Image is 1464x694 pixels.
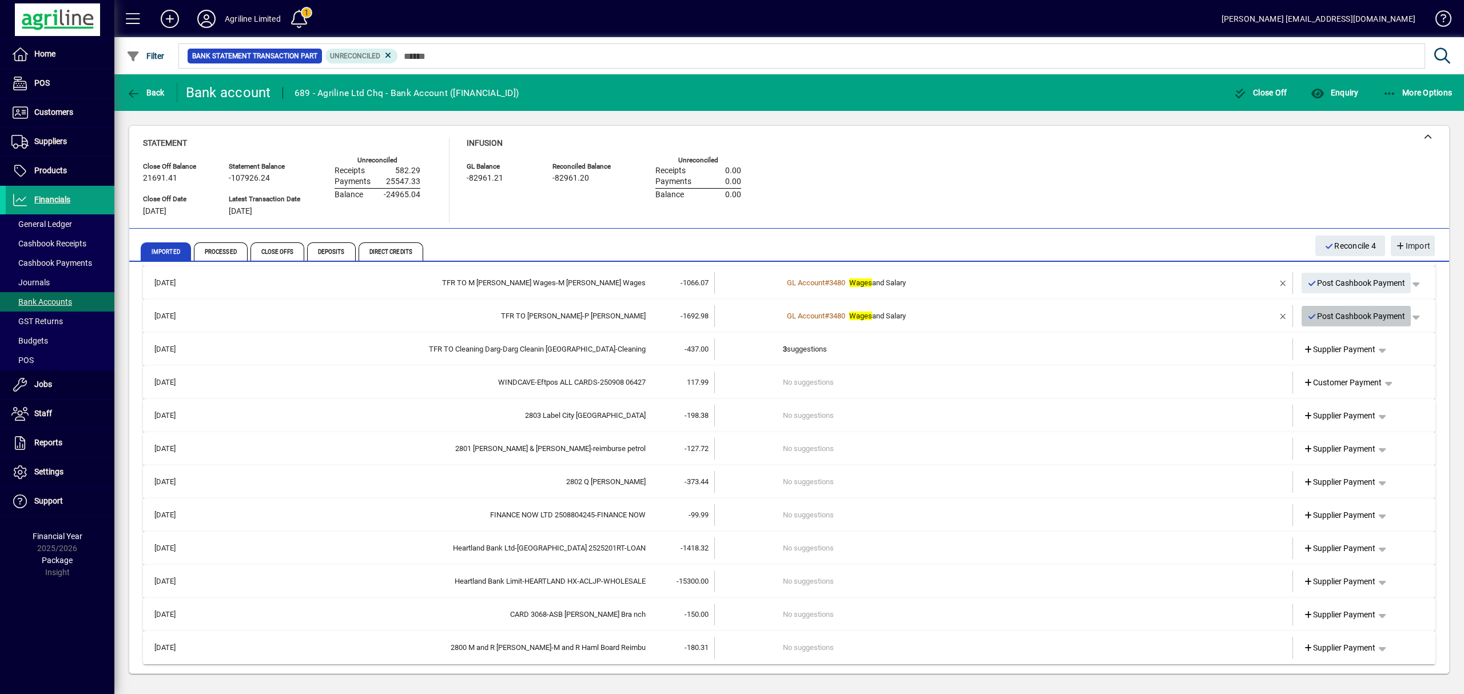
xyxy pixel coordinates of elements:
span: -1692.98 [681,312,709,320]
span: Post Cashbook Payment [1307,274,1406,293]
button: Reconcile 4 [1315,236,1385,256]
span: -1066.07 [681,278,709,287]
td: No suggestions [783,571,1226,592]
span: Reconcile 4 [1324,237,1376,256]
span: Supplier Payment [1303,410,1376,422]
td: No suggestions [783,604,1226,625]
a: POS [6,350,114,370]
span: Enquiry [1311,88,1358,97]
mat-expansion-panel-header: [DATE]WINDCAVE-Eftpos ALL CARDS-250908 06427117.99No suggestionsCustomer Payment [143,366,1435,399]
span: Balance [335,190,363,200]
a: Journals [6,273,114,292]
span: Cashbook Payments [11,258,92,268]
td: No suggestions [783,372,1226,393]
span: -82961.21 [467,174,503,183]
td: suggestions [783,338,1226,360]
span: -82961.20 [552,174,589,183]
span: Bank Statement Transaction Part [192,50,317,62]
span: Supplier Payment [1303,509,1376,521]
mat-expansion-panel-header: [DATE]2802 Q [PERSON_NAME]-373.44No suggestionsSupplier Payment [143,465,1435,498]
td: [DATE] [149,637,202,659]
mat-expansion-panel-header: [DATE]2803 Label City [GEOGRAPHIC_DATA]-198.38No suggestionsSupplier Payment [143,399,1435,432]
span: Financials [34,195,70,204]
a: Supplier Payment [1299,339,1381,360]
span: Staff [34,409,52,418]
span: Import [1395,237,1430,256]
a: Budgets [6,331,114,350]
span: -437.00 [685,345,709,353]
a: Customer Payment [1299,372,1387,393]
span: 0.00 [725,177,741,186]
span: POS [11,356,34,365]
a: Reports [6,429,114,457]
span: Payments [655,177,691,186]
a: Supplier Payment [1299,538,1381,559]
a: Support [6,487,114,516]
a: Products [6,157,114,185]
button: Filter [124,46,168,66]
mat-expansion-panel-header: [DATE]Heartland Bank Ltd-[GEOGRAPHIC_DATA] 2525201RT-LOAN-1418.32No suggestionsSupplier Payment [143,532,1435,565]
span: Customers [34,107,73,117]
span: Supplier Payment [1303,443,1376,455]
div: WINDCAVE-Eftpos ALL CARDS-250908 06427 [202,377,646,388]
span: Balance [655,190,684,200]
span: 3480 [829,278,845,287]
div: Agriline Limited [225,10,281,28]
td: [DATE] [149,571,202,592]
span: Supplier Payment [1303,344,1376,356]
span: -198.38 [685,411,709,420]
app-page-header-button: Back [114,82,177,103]
span: -150.00 [685,610,709,619]
a: Supplier Payment [1299,405,1381,426]
a: Cashbook Receipts [6,234,114,253]
td: [DATE] [149,504,202,526]
span: Close Offs [250,242,304,261]
td: [DATE] [149,604,202,625]
span: More Options [1383,88,1453,97]
span: -180.31 [685,643,709,652]
td: [DATE] [149,372,202,393]
span: Reports [34,438,62,447]
span: Settings [34,467,63,476]
a: General Ledger [6,214,114,234]
span: 0.00 [725,166,741,176]
span: Supplier Payment [1303,476,1376,488]
span: Jobs [34,380,52,389]
span: Latest Transaction Date [229,196,300,203]
span: -99.99 [689,510,709,519]
button: Close Off [1231,82,1290,103]
span: Financial Year [33,532,82,541]
span: Cashbook Receipts [11,239,86,248]
span: Processed [194,242,248,261]
span: -373.44 [685,477,709,486]
a: Bank Accounts [6,292,114,312]
div: TFR TO M Cobb Wages-M Cobb Wages [202,277,646,289]
span: 0.00 [725,190,741,200]
span: Filter [126,51,165,61]
button: More Options [1380,82,1455,103]
td: No suggestions [783,438,1226,460]
button: Add [152,9,188,29]
span: Support [34,496,63,505]
span: 3480 [829,312,845,320]
span: # [825,312,829,320]
a: POS [6,69,114,98]
div: TFR TO Paul Wages-P Forrest Wages [202,310,646,322]
span: and Salary [849,278,906,287]
td: No suggestions [783,504,1226,526]
td: [DATE] [149,471,202,493]
a: Supplier Payment [1299,604,1381,625]
a: GL Account#3480 [783,277,849,289]
span: Suppliers [34,137,67,146]
div: TFR TO Cleaning Darg-Darg Cleanin Dargaville-Cleaning [202,344,646,355]
span: POS [34,78,50,87]
a: GL Account#3480 [783,310,849,322]
a: Supplier Payment [1299,472,1381,492]
span: -1418.32 [681,544,709,552]
span: Back [126,88,165,97]
a: Staff [6,400,114,428]
span: GL Balance [467,163,535,170]
span: 582.29 [395,166,420,176]
div: 689 - Agriline Ltd Chq - Bank Account ([FINANCIAL_ID]) [295,84,519,102]
div: FINANCE NOW LTD 2508804245-FINANCE NOW [202,509,646,521]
